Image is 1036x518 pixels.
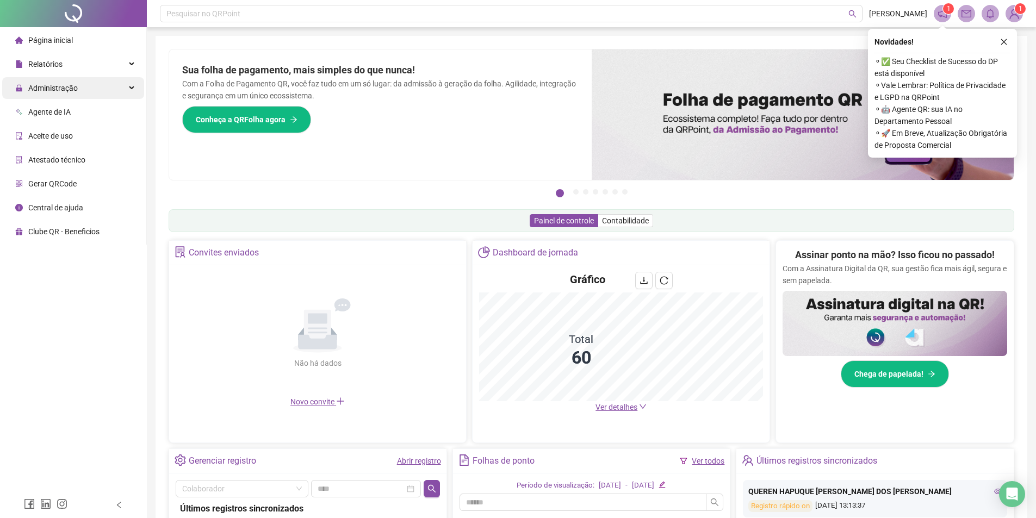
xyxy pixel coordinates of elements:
[534,216,594,225] span: Painel de controle
[947,5,951,13] span: 1
[15,204,23,211] span: info-circle
[28,203,83,212] span: Central de ajuda
[175,246,186,258] span: solution
[15,180,23,188] span: qrcode
[874,55,1010,79] span: ⚬ ✅ Seu Checklist de Sucesso do DP está disponível
[660,276,668,285] span: reload
[938,9,947,18] span: notification
[602,216,649,225] span: Contabilidade
[28,132,73,140] span: Aceite de uso
[556,189,564,197] button: 1
[573,189,579,195] button: 2
[290,116,297,123] span: arrow-right
[1006,5,1022,22] img: 82424
[28,155,85,164] span: Atestado técnico
[848,10,857,18] span: search
[182,78,579,102] p: Com a Folha de Pagamento QR, você faz tudo em um só lugar: da admissão à geração da folha. Agilid...
[28,36,73,45] span: Página inicial
[854,368,923,380] span: Chega de papelada!
[961,9,971,18] span: mail
[612,189,618,195] button: 6
[756,452,877,470] div: Últimos registros sincronizados
[783,263,1007,286] p: Com a Assinatura Digital da QR, sua gestão fica mais ágil, segura e sem papelada.
[795,247,995,263] h2: Assinar ponto na mão? Isso ficou no passado!
[593,189,598,195] button: 4
[639,403,647,410] span: down
[189,452,256,470] div: Gerenciar registro
[24,498,35,509] span: facebook
[570,272,605,287] h4: Gráfico
[180,502,436,515] div: Últimos registros sincronizados
[748,500,1002,513] div: [DATE] 13:13:37
[57,498,67,509] span: instagram
[15,84,23,92] span: lock
[928,370,935,378] span: arrow-right
[478,246,489,258] span: pie-chart
[874,79,1010,103] span: ⚬ Vale Lembrar: Política de Privacidade e LGPD na QRPoint
[189,244,259,262] div: Convites enviados
[28,179,77,188] span: Gerar QRCode
[748,500,812,513] div: Registro rápido on
[874,127,1010,151] span: ⚬ 🚀 Em Breve, Atualização Obrigatória de Proposta Comercial
[28,60,63,68] span: Relatórios
[841,360,949,388] button: Chega de papelada!
[28,227,100,236] span: Clube QR - Beneficios
[943,3,954,14] sup: 1
[268,357,368,369] div: Não há dados
[692,457,724,465] a: Ver todos
[1019,5,1022,13] span: 1
[874,103,1010,127] span: ⚬ 🤖 Agente QR: sua IA no Departamento Pessoal
[595,403,637,411] span: Ver detalhes
[748,485,1002,497] div: QUEREN HAPUQUE [PERSON_NAME] DOS [PERSON_NAME]
[640,276,648,285] span: download
[1015,3,1026,14] sup: Atualize o seu contato no menu Meus Dados
[517,480,594,491] div: Período de visualização:
[458,454,470,466] span: file-text
[742,454,753,466] span: team
[869,8,927,20] span: [PERSON_NAME]
[625,480,628,491] div: -
[15,132,23,140] span: audit
[182,63,579,78] h2: Sua folha de pagamento, mais simples do que nunca!
[28,108,71,116] span: Agente de IA
[1000,38,1008,46] span: close
[15,36,23,44] span: home
[40,498,51,509] span: linkedin
[397,457,441,465] a: Abrir registro
[28,84,78,92] span: Administração
[182,106,311,133] button: Conheça a QRFolha agora
[290,397,345,406] span: Novo convite
[336,397,345,405] span: plus
[583,189,588,195] button: 3
[659,481,666,488] span: edit
[493,244,578,262] div: Dashboard de jornada
[196,114,286,126] span: Conheça a QRFolha agora
[622,189,628,195] button: 7
[999,481,1025,507] div: Open Intercom Messenger
[15,156,23,164] span: solution
[15,228,23,235] span: gift
[599,480,621,491] div: [DATE]
[680,457,687,465] span: filter
[783,291,1007,356] img: banner%2F02c71560-61a6-44d4-94b9-c8ab97240462.png
[175,454,186,466] span: setting
[595,403,647,411] a: Ver detalhes down
[473,452,535,470] div: Folhas de ponto
[15,60,23,68] span: file
[985,9,995,18] span: bell
[994,488,1002,495] span: eye
[710,498,719,507] span: search
[115,501,123,509] span: left
[603,189,608,195] button: 5
[632,480,654,491] div: [DATE]
[874,36,914,48] span: Novidades !
[592,49,1014,180] img: banner%2F8d14a306-6205-4263-8e5b-06e9a85ad873.png
[427,484,436,493] span: search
